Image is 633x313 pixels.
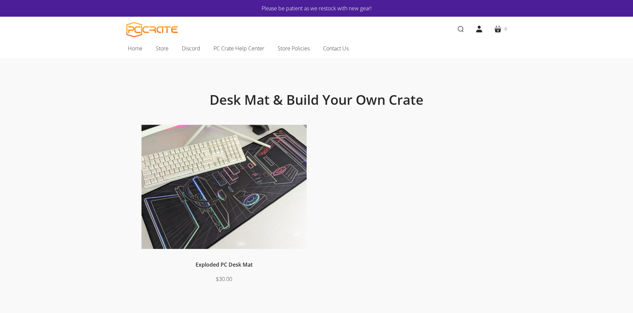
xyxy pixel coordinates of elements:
[216,275,232,283] span: $30.00
[323,44,349,53] span: Contact Us
[207,41,271,55] a: PC Crate Help Center
[126,22,178,37] a: PC CRATE
[214,44,264,53] span: PC Crate Help Center
[128,44,142,53] span: Home
[121,41,149,55] a: Home
[271,41,316,55] a: Store Policies
[116,41,517,58] nav: Main navigation
[182,44,200,53] span: Discord
[278,44,310,53] span: Store Policies
[505,25,507,32] span: 0
[156,91,477,108] h1: Desk Mat & Build Your Own Crate
[149,41,175,55] a: Store
[316,41,355,55] a: Contact Us
[156,44,169,53] span: Store
[196,261,253,268] a: Exploded PC Desk Mat
[175,41,207,55] a: Discord
[489,20,512,38] a: 0
[146,4,487,13] a: Please be patient as we restock with new gear!
[141,125,307,249] img: Desk mat on desk with keyboard, monitor, and mouse.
